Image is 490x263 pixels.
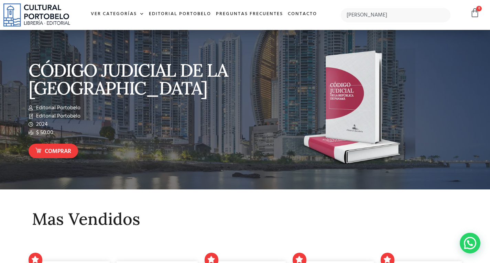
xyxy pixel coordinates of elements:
span: Comprar [45,147,71,156]
input: Búsqueda [341,8,450,22]
a: Preguntas frecuentes [214,7,285,22]
h2: Mas Vendidos [32,210,458,228]
p: CÓDIGO JUDICIAL DE LA [GEOGRAPHIC_DATA] [29,61,242,97]
span: Editorial Portobelo [34,104,80,112]
a: Contacto [285,7,319,22]
span: $ 50.00 [34,129,53,137]
a: 0 [470,8,480,18]
span: Editorial Portobelo [34,112,80,120]
span: 0 [476,6,482,11]
a: Ver Categorías [88,7,146,22]
a: Editorial Portobelo [146,7,214,22]
a: Comprar [29,144,78,158]
span: 2024 [34,120,48,129]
